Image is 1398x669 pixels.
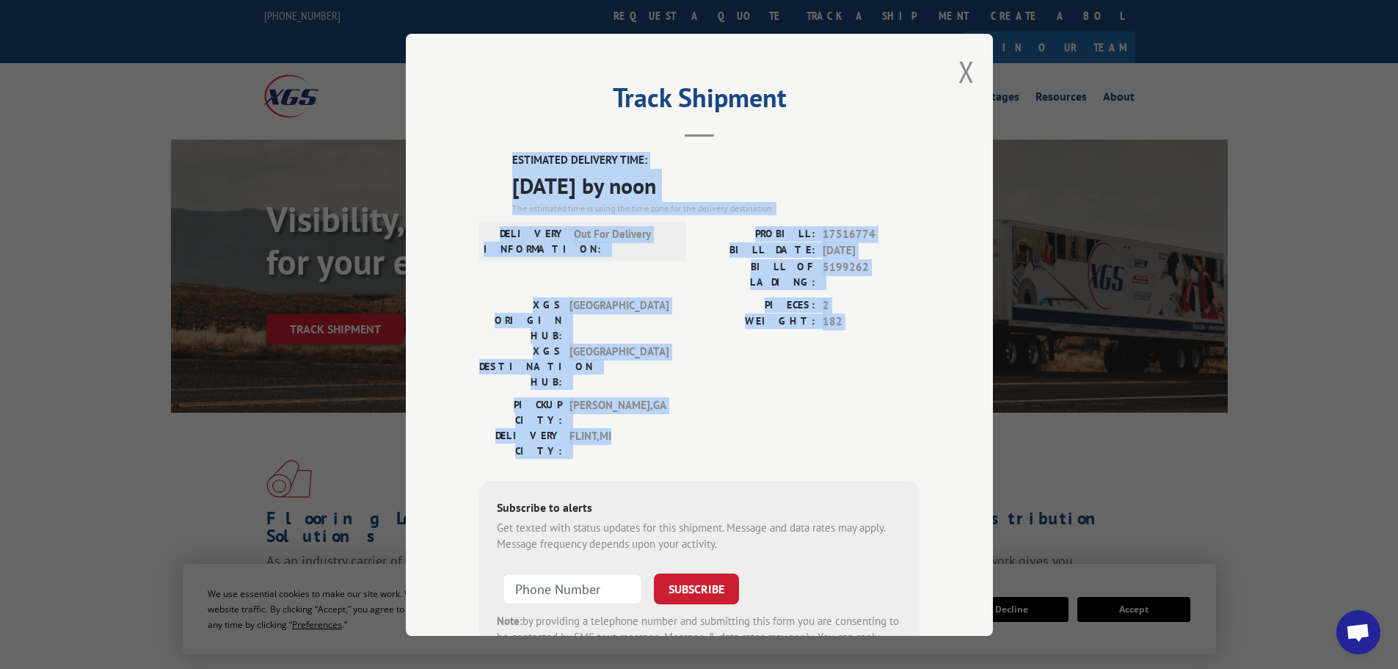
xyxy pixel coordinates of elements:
[484,225,567,256] label: DELIVERY INFORMATION:
[699,314,815,330] label: WEIGHT:
[512,201,920,214] div: The estimated time is using the time zone for the delivery destination.
[479,397,562,427] label: PICKUP CITY:
[497,519,902,552] div: Get texted with status updates for this shipment. Message and data rates may apply. Message frequ...
[479,343,562,389] label: XGS DESTINATION HUB:
[823,297,920,314] span: 2
[569,297,669,343] span: [GEOGRAPHIC_DATA]
[823,242,920,259] span: [DATE]
[512,168,920,201] span: [DATE] by noon
[823,258,920,289] span: 5199262
[823,314,920,330] span: 182
[654,573,739,604] button: SUBSCRIBE
[497,612,902,662] div: by providing a telephone number and submitting this form you are consenting to be contacted by SM...
[479,427,562,458] label: DELIVERY CITY:
[574,225,673,256] span: Out For Delivery
[503,573,642,604] input: Phone Number
[569,427,669,458] span: FLINT , MI
[569,397,669,427] span: [PERSON_NAME] , GA
[699,258,815,289] label: BILL OF LADING:
[512,152,920,169] label: ESTIMATED DELIVERY TIME:
[497,613,523,627] strong: Note:
[479,297,562,343] label: XGS ORIGIN HUB:
[699,225,815,242] label: PROBILL:
[479,87,920,115] h2: Track Shipment
[699,297,815,314] label: PIECES:
[699,242,815,259] label: BILL DATE:
[569,343,669,389] span: [GEOGRAPHIC_DATA]
[958,52,975,91] button: Close modal
[823,225,920,242] span: 17516774
[497,498,902,519] div: Subscribe to alerts
[1336,610,1380,654] div: Open chat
